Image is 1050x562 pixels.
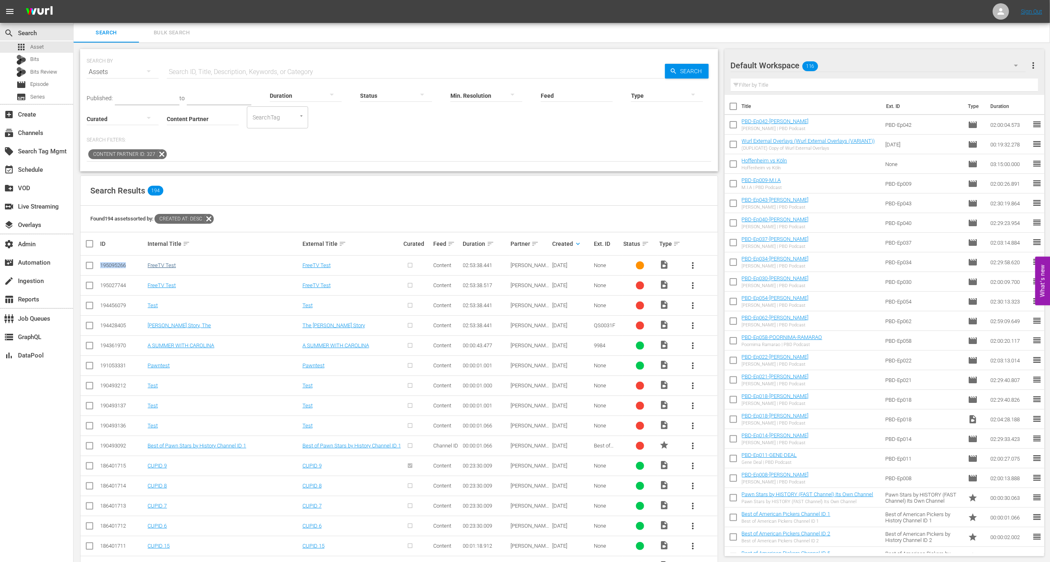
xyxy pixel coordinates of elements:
td: 00:19:32.278 [987,135,1032,154]
div: 00:00:01.000 [463,382,508,389]
td: PBD-Ep040 [882,213,965,233]
button: more_vert [683,336,703,355]
span: Episode [968,139,978,149]
a: PBD-Ep058-POORNIMA-RAMARAO [742,334,822,340]
span: Video [968,414,978,424]
a: CUPID 9 [302,463,322,469]
a: CUPID 7 [148,503,167,509]
div: 190493212 [100,382,145,389]
span: Create [4,110,14,119]
span: sort [487,240,494,247]
div: (DUPLICATE) Copy of Wurl External Overlays [742,146,875,151]
span: reorder [1032,355,1042,365]
td: PBD-Ep021 [882,370,965,390]
a: Sign Out [1021,8,1042,15]
span: Job Queues [4,314,14,324]
span: Episode [968,316,978,326]
div: [PERSON_NAME] | PBD Podcast [742,303,809,308]
button: more_vert [683,316,703,335]
div: [DATE] [552,402,591,409]
div: [DATE] [552,322,591,328]
span: more_vert [1028,61,1038,70]
a: CUPID 8 [302,483,322,489]
div: None [594,302,621,308]
span: [PERSON_NAME] - External [510,402,549,415]
a: FreeTV Test [148,282,176,288]
a: Best of Pawn Stars by History Channel ID 1 [148,443,246,449]
div: Duration [463,239,508,249]
span: reorder [1032,277,1042,286]
span: reorder [1032,218,1042,227]
td: 02:30:19.864 [987,193,1032,213]
button: more_vert [683,476,703,496]
span: Video [659,340,669,350]
td: PBD-Ep058 [882,331,965,351]
td: PBD-Ep034 [882,252,965,272]
button: more_vert [683,536,703,556]
span: sort [673,240,681,247]
span: more_vert [688,501,698,511]
th: Duration [985,95,1034,118]
a: CUPID 6 [148,523,167,529]
div: [PERSON_NAME] | PBD Podcast [742,381,809,387]
div: [PERSON_NAME] | PBD Podcast [742,244,809,249]
button: more_vert [683,456,703,476]
div: Internal Title [148,239,300,249]
span: Search Results [90,186,145,196]
a: Best of Pawn Stars by History Channel ID 1 [302,443,401,449]
a: The [PERSON_NAME] Story [302,322,365,328]
td: 02:30:13.323 [987,292,1032,311]
td: 02:29:40.807 [987,370,1032,390]
div: [PERSON_NAME] | PBD Podcast [742,205,809,210]
div: None [594,362,621,369]
span: Episode [968,434,978,444]
span: Episode [968,336,978,346]
a: Test [148,382,158,389]
span: Episode [968,257,978,267]
span: Found 194 assets sorted by: [90,216,214,222]
span: reorder [1032,335,1042,345]
span: GraphQL [4,332,14,342]
button: more_vert [683,516,703,536]
span: Content [433,302,451,308]
a: Best of American Pickers Channel ID 5 [742,550,831,556]
span: [PERSON_NAME] - External [510,302,549,315]
td: 02:00:09.700 [987,272,1032,292]
a: PBD-Ep014-[PERSON_NAME] [742,432,809,438]
span: more_vert [688,421,698,431]
span: more_vert [688,481,698,491]
span: [PERSON_NAME] - External [510,282,549,294]
a: Test [148,302,158,308]
a: PBD-Ep034-[PERSON_NAME] [742,256,809,262]
span: more_vert [688,381,698,391]
span: more_vert [688,441,698,451]
span: Episode [968,238,978,247]
span: Reports [4,294,14,304]
div: Curated [403,241,431,247]
span: Episode [968,297,978,306]
div: 02:53:38.441 [463,262,508,268]
span: reorder [1032,296,1042,306]
td: 02:03:14.884 [987,233,1032,252]
a: CUPID 6 [302,523,322,529]
div: [DATE] [552,382,591,389]
th: Ext. ID [881,95,963,118]
div: [PERSON_NAME] | PBD Podcast [742,283,809,288]
span: 116 [802,58,818,75]
a: FreeTV Test [302,262,331,268]
img: ans4CAIJ8jUAAAAAAAAAAAAAAAAAAAAAAAAgQb4GAAAAAAAAAAAAAAAAAAAAAAAAJMjXAAAAAAAAAAAAAAAAAAAAAAAAgAT5G... [20,2,59,21]
span: Bits Review [30,68,57,76]
div: None [594,282,621,288]
a: PBD-Ep021-[PERSON_NAME] [742,373,809,380]
div: ID [100,241,145,247]
span: reorder [1032,119,1042,129]
a: Test [302,382,313,389]
div: 00:00:01.066 [463,423,508,429]
a: Pawn Stars by HISTORY (FAST Channel) Its Own Channel [742,491,873,497]
div: None [594,382,621,389]
button: more_vert [683,356,703,375]
div: Type [659,239,681,249]
td: 02:29:40.826 [987,390,1032,409]
span: Asset [30,43,44,51]
span: Content [433,322,451,328]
